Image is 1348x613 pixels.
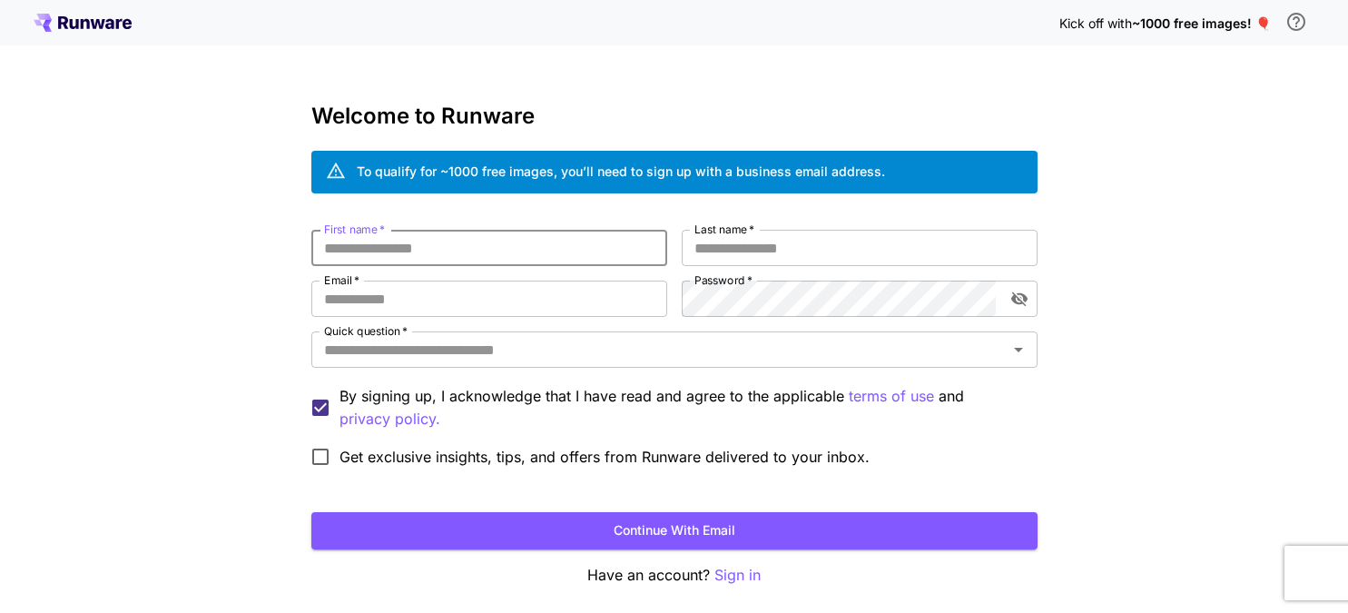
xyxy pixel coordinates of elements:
label: First name [324,222,385,237]
div: To qualify for ~1000 free images, you’ll need to sign up with a business email address. [357,162,885,181]
button: Sign in [714,564,761,587]
button: toggle password visibility [1003,282,1036,315]
label: Quick question [324,323,408,339]
button: Continue with email [311,512,1038,549]
label: Last name [694,222,754,237]
label: Email [324,272,359,288]
h3: Welcome to Runware [311,104,1038,129]
p: privacy policy. [339,408,440,430]
button: Open [1006,337,1031,362]
span: Kick off with [1059,15,1132,31]
p: terms of use [849,385,934,408]
button: By signing up, I acknowledge that I have read and agree to the applicable and privacy policy. [849,385,934,408]
label: Password [694,272,753,288]
p: Have an account? [311,564,1038,587]
button: By signing up, I acknowledge that I have read and agree to the applicable terms of use and [339,408,440,430]
span: ~1000 free images! 🎈 [1132,15,1271,31]
span: Get exclusive insights, tips, and offers from Runware delivered to your inbox. [339,446,870,468]
button: In order to qualify for free credit, you need to sign up with a business email address and click ... [1278,4,1314,40]
p: By signing up, I acknowledge that I have read and agree to the applicable and [339,385,1023,430]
